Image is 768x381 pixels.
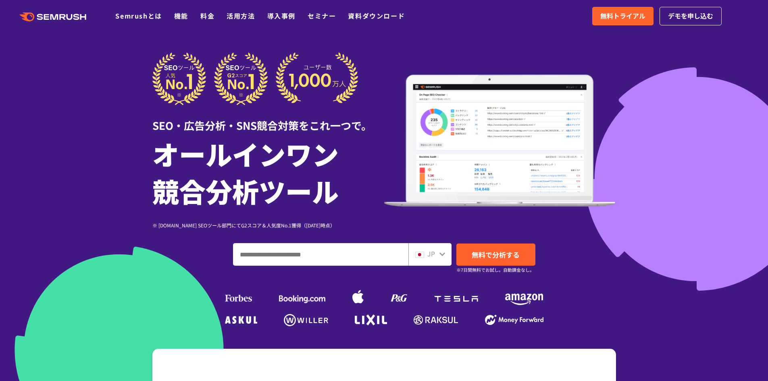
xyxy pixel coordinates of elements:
[456,244,535,266] a: 無料で分析する
[660,7,722,25] a: デモを申し込む
[233,244,408,265] input: ドメイン、キーワードまたはURLを入力してください
[267,11,296,21] a: 導入事例
[200,11,214,21] a: 料金
[427,249,435,258] span: JP
[174,11,188,21] a: 機能
[600,11,645,21] span: 無料トライアル
[456,266,534,274] small: ※7日間無料でお試し。自動課金なし。
[308,11,336,21] a: セミナー
[227,11,255,21] a: 活用方法
[668,11,713,21] span: デモを申し込む
[152,135,384,209] h1: オールインワン 競合分析ツール
[152,221,384,229] div: ※ [DOMAIN_NAME] SEOツール部門にてG2スコア＆人気度No.1獲得（[DATE]時点）
[115,11,162,21] a: Semrushとは
[472,250,520,260] span: 無料で分析する
[152,105,384,133] div: SEO・広告分析・SNS競合対策をこれ一つで。
[348,11,405,21] a: 資料ダウンロード
[592,7,654,25] a: 無料トライアル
